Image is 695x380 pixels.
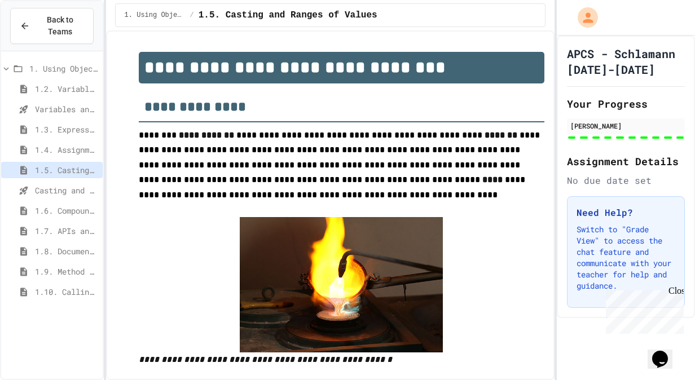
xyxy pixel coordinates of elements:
span: 1. Using Objects and Methods [125,11,186,20]
iframe: chat widget [648,335,684,369]
div: Chat with us now!Close [5,5,78,72]
span: 1.7. APIs and Libraries [35,225,98,237]
span: 1. Using Objects and Methods [29,63,98,74]
span: 1.8. Documentation with Comments and Preconditions [35,245,98,257]
h3: Need Help? [577,206,675,219]
iframe: chat widget [601,286,684,334]
span: 1.9. Method Signatures [35,266,98,277]
span: Back to Teams [37,14,84,38]
p: Switch to "Grade View" to access the chat feature and communicate with your teacher for help and ... [577,224,675,291]
span: 1.3. Expressions and Output [New] [35,123,98,135]
span: 1.10. Calling Class Methods [35,286,98,298]
h2: Your Progress [567,96,685,112]
div: [PERSON_NAME] [570,121,681,131]
button: Back to Teams [10,8,94,44]
span: 1.2. Variables and Data Types [35,83,98,95]
div: My Account [566,5,601,30]
span: 1.4. Assignment and Input [35,144,98,156]
span: Casting and Ranges of variables - Quiz [35,184,98,196]
div: No due date set [567,174,685,187]
span: 1.5. Casting and Ranges of Values [199,8,377,22]
span: Variables and Data Types - Quiz [35,103,98,115]
h1: APCS - Schlamann [DATE]-[DATE] [567,46,685,77]
span: 1.5. Casting and Ranges of Values [35,164,98,176]
span: / [190,11,194,20]
span: 1.6. Compound Assignment Operators [35,205,98,216]
h2: Assignment Details [567,153,685,169]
